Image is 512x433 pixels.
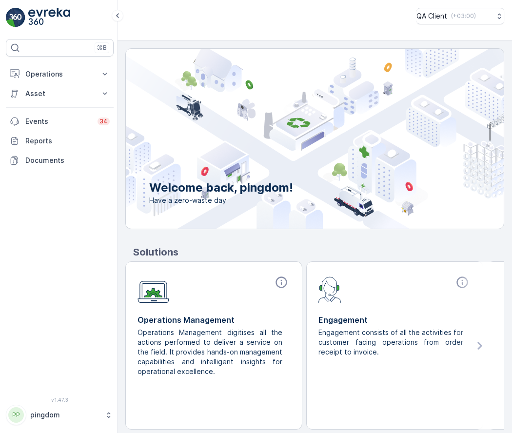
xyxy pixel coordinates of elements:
p: Operations Management digitises all the actions performed to deliver a service on the field. It p... [138,328,282,376]
p: Solutions [133,245,504,259]
p: Events [25,117,92,126]
p: QA Client [416,11,447,21]
img: module-icon [318,276,341,303]
span: v 1.47.3 [6,397,114,403]
p: Engagement [318,314,471,326]
img: city illustration [82,49,504,229]
button: PPpingdom [6,405,114,425]
img: logo [6,8,25,27]
button: Asset [6,84,114,103]
p: ( +03:00 ) [451,12,476,20]
p: pingdom [30,410,100,420]
p: Welcome back, pingdom! [149,180,293,196]
img: module-icon [138,276,169,303]
span: Have a zero-waste day [149,196,293,205]
a: Events34 [6,112,114,131]
img: logo_light-DOdMpM7g.png [28,8,70,27]
button: QA Client(+03:00) [416,8,504,24]
a: Documents [6,151,114,170]
a: Reports [6,131,114,151]
p: 34 [99,118,108,125]
p: Reports [25,136,110,146]
div: PP [8,407,24,423]
p: Engagement consists of all the activities for customer facing operations from order receipt to in... [318,328,463,357]
p: Documents [25,156,110,165]
p: Asset [25,89,94,98]
p: Operations [25,69,94,79]
button: Operations [6,64,114,84]
p: ⌘B [97,44,107,52]
p: Operations Management [138,314,290,326]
